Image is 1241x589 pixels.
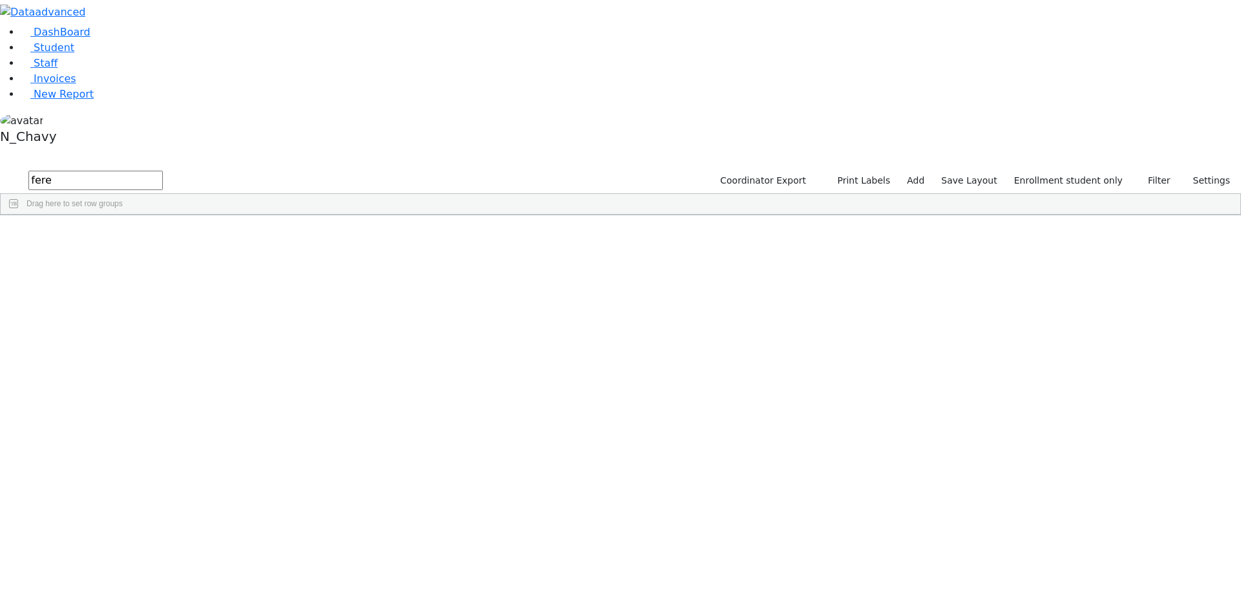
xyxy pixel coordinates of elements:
[712,171,812,191] button: Coordinator Export
[27,199,123,208] span: Drag here to set row groups
[901,171,930,191] a: Add
[34,88,94,100] span: New Report
[34,72,76,85] span: Invoices
[21,26,90,38] a: DashBoard
[822,171,896,191] button: Print Labels
[21,41,74,54] a: Student
[21,88,94,100] a: New Report
[1131,171,1176,191] button: Filter
[21,72,76,85] a: Invoices
[21,57,58,69] a: Staff
[34,26,90,38] span: DashBoard
[1176,171,1236,191] button: Settings
[34,41,74,54] span: Student
[28,171,163,190] input: Search
[935,171,1002,191] button: Save Layout
[34,57,58,69] span: Staff
[1008,171,1129,191] label: Enrollment student only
